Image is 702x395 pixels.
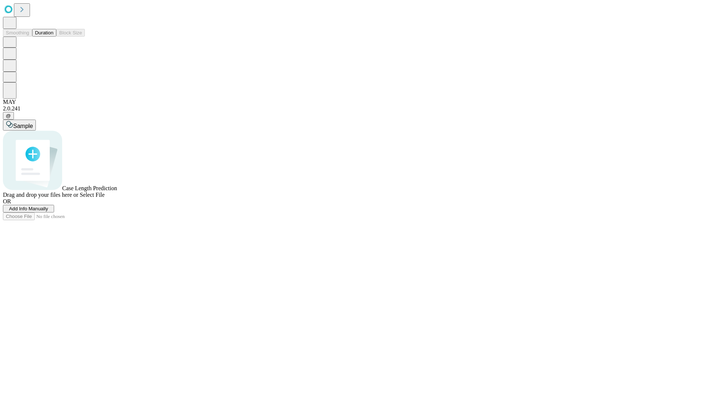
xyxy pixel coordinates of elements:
[3,192,78,198] span: Drag and drop your files here or
[3,198,11,204] span: OR
[3,29,32,37] button: Smoothing
[3,112,14,120] button: @
[62,185,117,191] span: Case Length Prediction
[3,99,699,105] div: MAY
[3,105,699,112] div: 2.0.241
[80,192,105,198] span: Select File
[3,120,36,131] button: Sample
[56,29,85,37] button: Block Size
[13,123,33,129] span: Sample
[6,113,11,118] span: @
[32,29,56,37] button: Duration
[9,206,48,211] span: Add Info Manually
[3,205,54,212] button: Add Info Manually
